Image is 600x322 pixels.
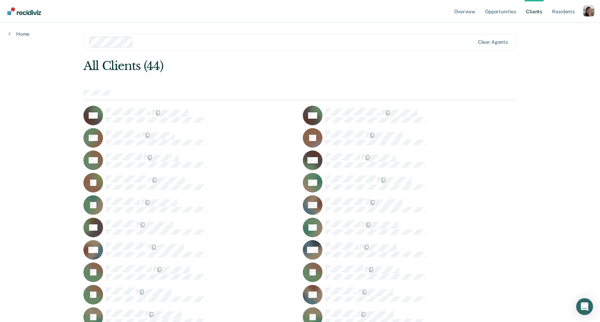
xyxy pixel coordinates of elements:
div: Clear agents [478,39,508,45]
button: Profile dropdown button [583,5,594,16]
a: Home [8,31,29,37]
div: All Clients (44) [83,59,430,73]
div: Open Intercom Messenger [576,298,593,315]
img: Recidiviz [7,7,41,15]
